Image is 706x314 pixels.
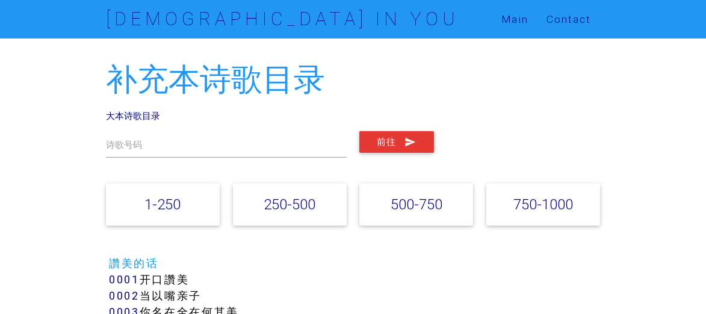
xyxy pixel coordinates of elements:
a: 750-1000 [513,195,573,213]
a: 1-250 [144,195,181,213]
a: 大本诗歌目录 [106,110,160,122]
h2: 补充本诗歌目录 [106,63,600,97]
a: 250-500 [264,195,315,213]
label: 诗歌号码 [106,138,142,152]
a: 0001 [109,272,140,286]
a: 0002 [109,289,140,303]
button: 前往 [359,131,434,153]
a: 讚美的话 [109,256,159,270]
a: 500-750 [391,195,442,213]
